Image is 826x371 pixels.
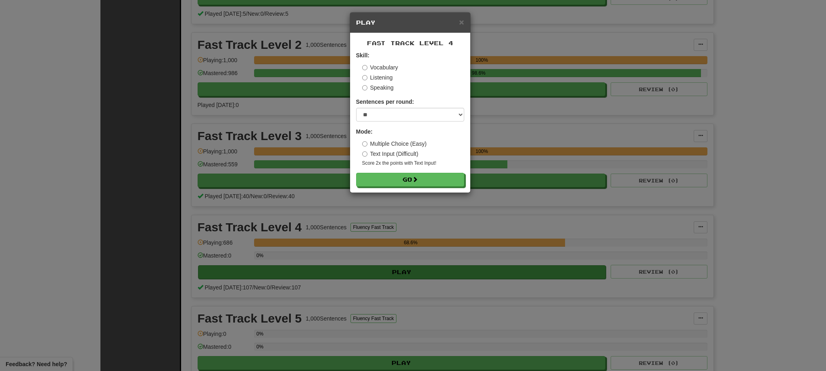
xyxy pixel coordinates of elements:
[362,85,367,90] input: Speaking
[356,52,369,59] strong: Skill:
[459,17,464,27] span: ×
[362,141,367,147] input: Multiple Choice (Easy)
[362,73,393,82] label: Listening
[362,160,464,167] small: Score 2x the points with Text Input !
[356,19,464,27] h5: Play
[362,75,367,80] input: Listening
[459,18,464,26] button: Close
[356,98,414,106] label: Sentences per round:
[362,84,394,92] label: Speaking
[362,150,419,158] label: Text Input (Difficult)
[356,173,464,187] button: Go
[367,40,453,46] span: Fast Track Level 4
[362,63,398,71] label: Vocabulary
[362,65,367,70] input: Vocabulary
[362,140,427,148] label: Multiple Choice (Easy)
[356,128,373,135] strong: Mode:
[362,151,367,157] input: Text Input (Difficult)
